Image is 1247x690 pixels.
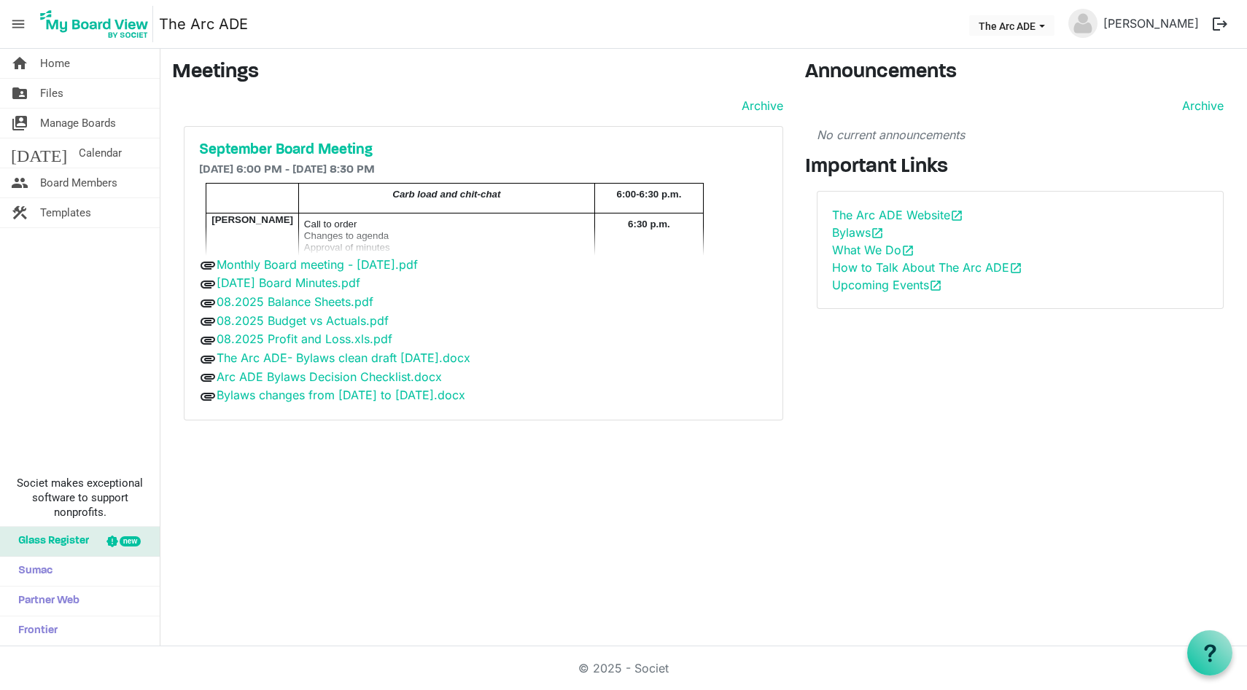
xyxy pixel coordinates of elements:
[817,126,1224,144] p: No current announcements
[392,189,500,200] span: Carb load and chit-chat
[217,388,465,402] a: Bylaws changes from [DATE] to [DATE].docx
[11,79,28,108] span: folder_shared
[199,388,217,405] span: attachment
[199,369,217,386] span: attachment
[36,6,159,42] a: My Board View Logo
[172,60,783,85] h3: Meetings
[36,6,153,42] img: My Board View Logo
[1205,9,1235,39] button: logout
[304,242,390,253] span: Approval of minutes
[1009,262,1022,275] span: open_in_new
[11,49,28,78] span: home
[79,138,122,168] span: Calendar
[217,313,389,328] a: 08.2025 Budget vs Actuals.pdf
[1098,9,1205,38] a: [PERSON_NAME]
[199,163,768,177] h6: [DATE] 6:00 PM - [DATE] 8:30 PM
[11,168,28,197] span: people
[199,141,768,159] a: September Board Meeting
[217,369,442,384] a: Arc ADE Bylaws Decision Checklist.docx
[4,10,32,38] span: menu
[199,256,217,274] span: attachment
[217,350,470,365] a: The Arc ADE- Bylaws clean draft [DATE].docx
[7,476,153,520] span: Societ makes exceptional software to support nonprofits.
[11,109,28,138] span: switch_account
[969,15,1054,36] button: The Arc ADE dropdownbutton
[805,60,1235,85] h3: Announcements
[736,97,783,114] a: Archive
[11,616,58,646] span: Frontier
[805,155,1235,180] h3: Important Links
[217,332,392,346] a: 08.2025 Profit and Loss.xls.pdf
[120,536,141,546] div: new
[832,278,942,292] a: Upcoming Eventsopen_in_new
[950,209,963,222] span: open_in_new
[929,279,942,292] span: open_in_new
[217,257,418,272] a: Monthly Board meeting - [DATE].pdf
[159,9,248,39] a: The Arc ADE
[217,294,373,309] a: 08.2025 Balance Sheets.pdf
[11,138,67,168] span: [DATE]
[40,168,117,197] span: Board Members
[199,313,217,330] span: attachment
[11,587,79,616] span: Partner Web
[199,332,217,349] span: attachment
[832,243,914,257] a: What We Doopen_in_new
[40,109,116,138] span: Manage Boards
[11,527,89,556] span: Glass Register
[304,219,357,230] span: Call to order
[901,244,914,257] span: open_in_new
[1068,9,1098,38] img: no-profile-picture.svg
[628,219,670,230] span: 6:30 p.m.
[616,189,681,200] span: 6:00-6:30 p.m.
[304,230,389,241] span: Changes to agenda
[217,275,360,290] a: [DATE] Board Minutes.pdf
[11,198,28,227] span: construction
[1176,97,1224,114] a: Archive
[832,225,884,240] a: Bylawsopen_in_new
[40,198,91,227] span: Templates
[871,227,884,240] span: open_in_new
[40,79,63,108] span: Files
[11,557,53,586] span: Sumac
[832,208,963,222] a: The Arc ADE Websiteopen_in_new
[40,49,70,78] span: Home
[199,350,217,368] span: attachment
[578,661,669,675] a: © 2025 - Societ
[211,214,293,225] span: [PERSON_NAME]
[199,294,217,312] span: attachment
[832,260,1022,275] a: How to Talk About The Arc ADEopen_in_new
[199,275,217,293] span: attachment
